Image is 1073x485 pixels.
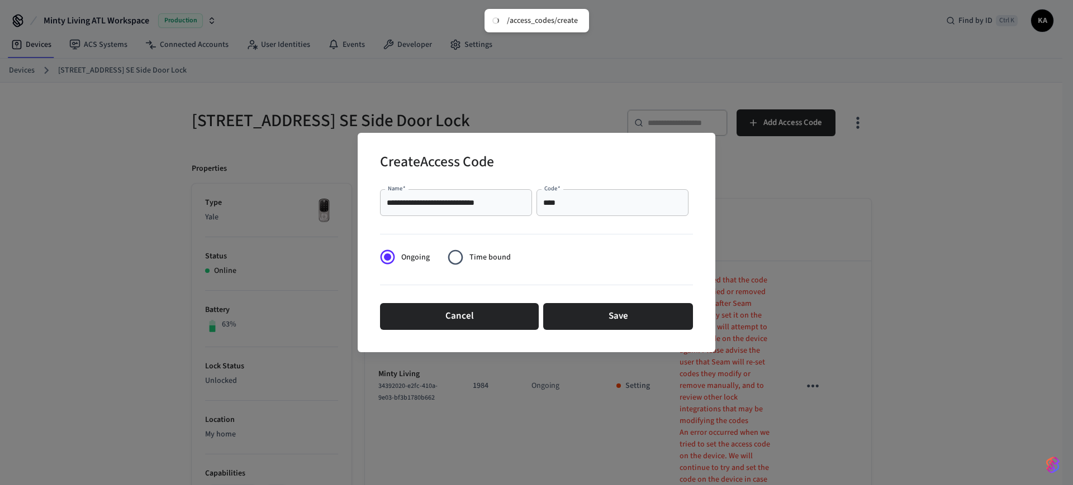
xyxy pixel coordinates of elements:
h2: Create Access Code [380,146,494,180]
button: Cancel [380,303,539,330]
img: SeamLogoGradient.69752ec5.svg [1046,456,1060,474]
label: Code [544,184,561,193]
span: Time bound [469,252,511,263]
button: Save [543,303,693,330]
label: Name [388,184,406,193]
div: /access_codes/create [507,16,578,26]
span: Ongoing [401,252,430,263]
